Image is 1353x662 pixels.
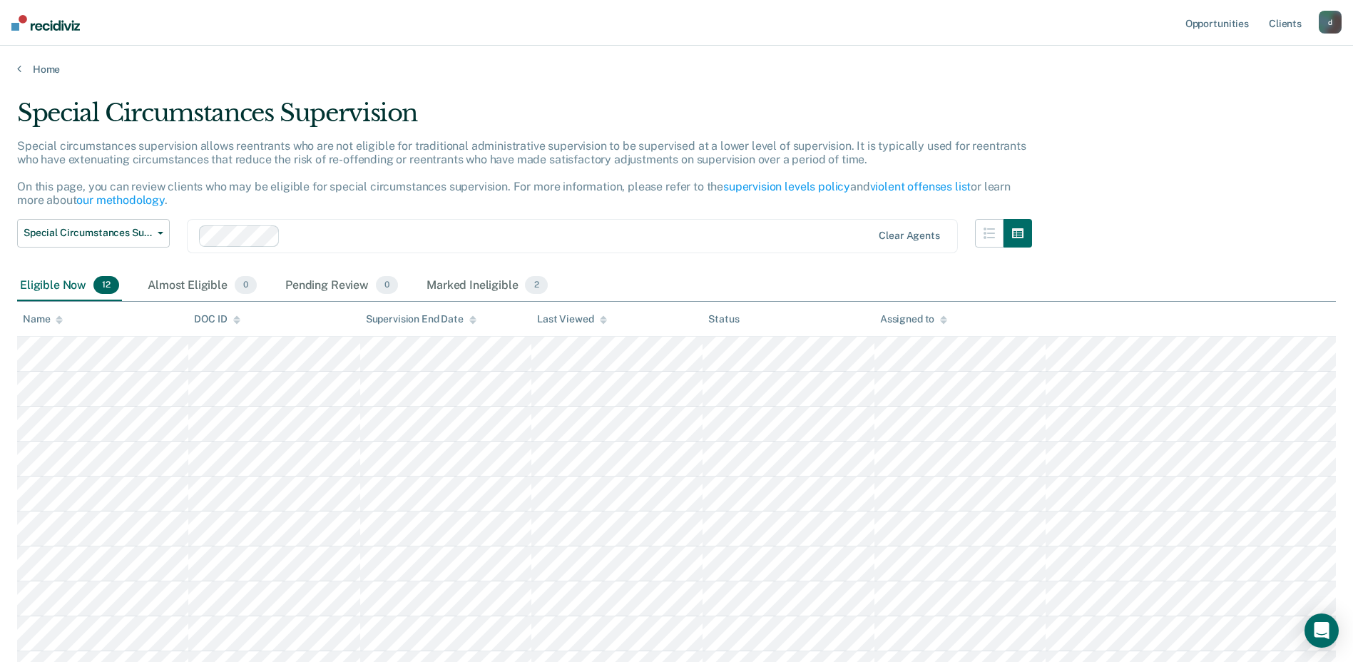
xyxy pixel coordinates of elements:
[235,276,257,295] span: 0
[1305,613,1339,648] div: Open Intercom Messenger
[17,139,1026,208] p: Special circumstances supervision allows reentrants who are not eligible for traditional administ...
[17,270,122,302] div: Eligible Now12
[11,15,80,31] img: Recidiviz
[525,276,547,295] span: 2
[76,193,165,207] a: our methodology
[870,180,971,193] a: violent offenses list
[23,313,63,325] div: Name
[24,227,152,239] span: Special Circumstances Supervision
[17,98,1032,139] div: Special Circumstances Supervision
[282,270,401,302] div: Pending Review0
[708,313,739,325] div: Status
[145,270,260,302] div: Almost Eligible0
[366,313,476,325] div: Supervision End Date
[879,230,939,242] div: Clear agents
[93,276,119,295] span: 12
[424,270,551,302] div: Marked Ineligible2
[880,313,947,325] div: Assigned to
[1319,11,1342,34] button: d
[194,313,240,325] div: DOC ID
[537,313,606,325] div: Last Viewed
[376,276,398,295] span: 0
[723,180,850,193] a: supervision levels policy
[17,219,170,248] button: Special Circumstances Supervision
[17,63,1336,76] a: Home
